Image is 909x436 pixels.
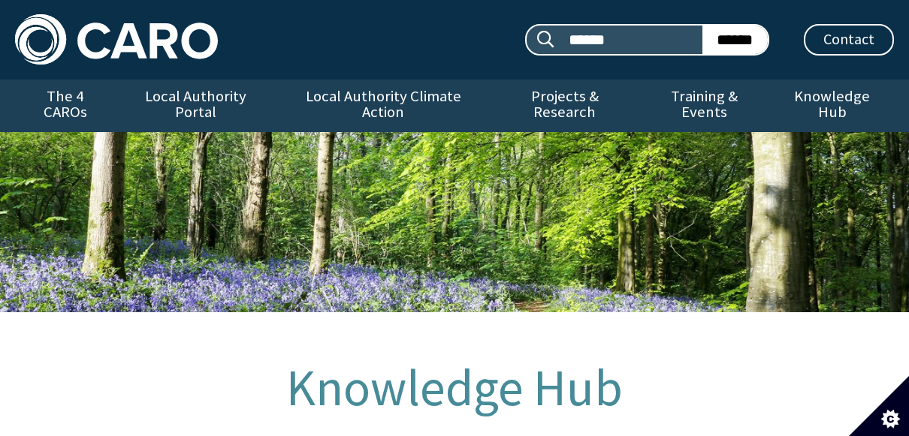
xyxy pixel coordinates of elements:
img: Caro logo [15,14,218,65]
button: Set cookie preferences [849,376,909,436]
a: Training & Events [639,80,770,132]
a: Contact [804,24,894,56]
a: Local Authority Portal [115,80,276,132]
a: Projects & Research [491,80,639,132]
a: Knowledge Hub [771,80,894,132]
h1: Knowledge Hub [90,360,819,416]
a: The 4 CAROs [15,80,115,132]
a: Local Authority Climate Action [276,80,490,132]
